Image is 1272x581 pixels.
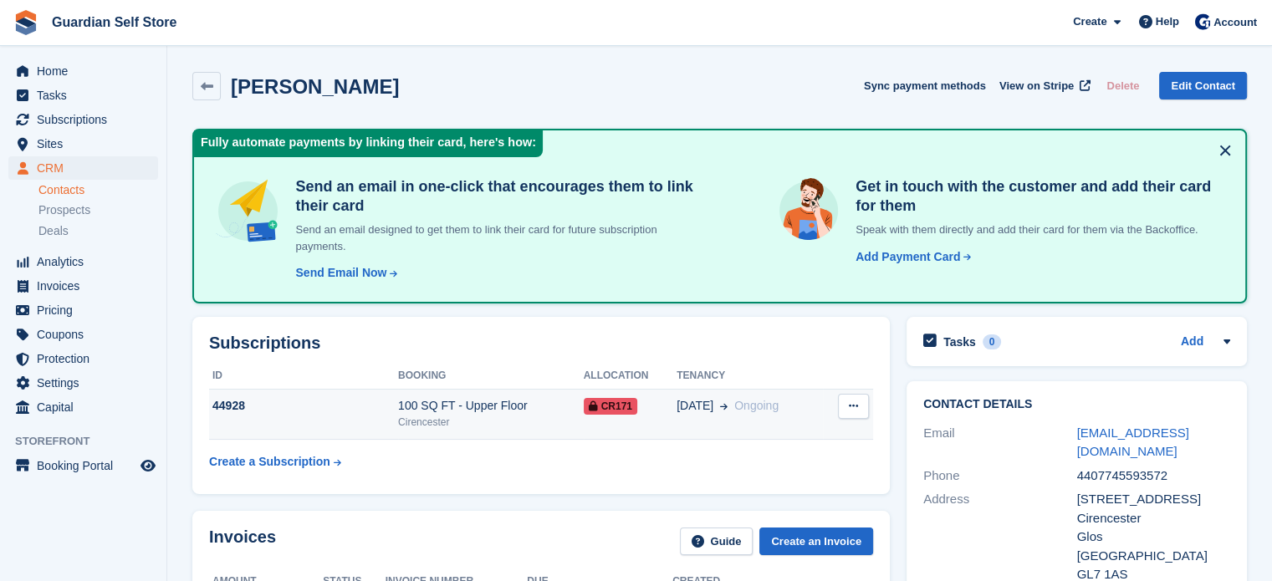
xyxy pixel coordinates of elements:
span: Capital [37,395,137,419]
h4: Send an email in one-click that encourages them to link their card [289,177,708,215]
a: Contacts [38,182,158,198]
div: 0 [983,334,1002,349]
div: 44928 [209,397,398,415]
span: Analytics [37,250,137,273]
a: menu [8,454,158,477]
div: Cirencester [398,415,584,430]
h2: Contact Details [923,398,1230,411]
a: menu [8,323,158,346]
span: [DATE] [677,397,713,415]
div: Send Email Now [295,264,386,282]
p: Send an email designed to get them to link their card for future subscription payments. [289,222,708,254]
span: Subscriptions [37,108,137,131]
a: Guardian Self Store [45,8,183,36]
span: Create [1073,13,1106,30]
img: stora-icon-8386f47178a22dfd0bd8f6a31ec36ba5ce8667c1dd55bd0f319d3a0aa187defe.svg [13,10,38,35]
a: Preview store [138,456,158,476]
a: menu [8,59,158,83]
div: 4407745593572 [1077,466,1231,486]
img: get-in-touch-e3e95b6451f4e49772a6039d3abdde126589d6f45a760754adfa51be33bf0f70.svg [775,177,842,244]
span: Protection [37,347,137,370]
div: Fully automate payments by linking their card, here's how: [194,130,543,157]
a: menu [8,156,158,180]
div: Email [923,424,1077,461]
span: Home [37,59,137,83]
a: menu [8,132,158,155]
a: menu [8,108,158,131]
span: Storefront [15,433,166,450]
span: Account [1213,14,1257,31]
span: Prospects [38,202,90,218]
button: Sync payment methods [864,72,986,99]
div: Glos [1077,527,1231,547]
div: [GEOGRAPHIC_DATA] [1077,547,1231,566]
a: Guide [680,527,753,555]
a: [EMAIL_ADDRESS][DOMAIN_NAME] [1077,426,1189,459]
span: CR171 [584,398,637,415]
h2: Invoices [209,527,276,555]
th: ID [209,363,398,390]
a: Edit Contact [1159,72,1247,99]
div: Add Payment Card [856,248,960,266]
span: Coupons [37,323,137,346]
span: Tasks [37,84,137,107]
div: Phone [923,466,1077,486]
a: View on Stripe [993,72,1094,99]
div: 100 SQ FT - Upper Floor [398,397,584,415]
a: menu [8,395,158,419]
h2: Subscriptions [209,334,873,353]
span: Deals [38,223,69,239]
div: [STREET_ADDRESS] [1077,490,1231,509]
img: Tom Scott [1194,13,1211,30]
span: Invoices [37,274,137,298]
a: menu [8,371,158,395]
span: View on Stripe [999,78,1074,94]
th: Booking [398,363,584,390]
a: menu [8,250,158,273]
a: Create a Subscription [209,446,341,477]
span: Settings [37,371,137,395]
p: Speak with them directly and add their card for them via the Backoffice. [849,222,1225,238]
h4: Get in touch with the customer and add their card for them [849,177,1225,215]
button: Delete [1100,72,1146,99]
a: menu [8,274,158,298]
div: Create a Subscription [209,453,330,471]
span: Sites [37,132,137,155]
th: Allocation [584,363,677,390]
span: Booking Portal [37,454,137,477]
span: CRM [37,156,137,180]
span: Pricing [37,298,137,322]
span: Ongoing [734,399,779,412]
h2: Tasks [943,334,976,349]
span: Help [1156,13,1179,30]
th: Tenancy [677,363,823,390]
a: Create an Invoice [759,527,873,555]
img: send-email-b5881ef4c8f827a638e46e229e590028c7e36e3a6c99d2365469aff88783de13.svg [214,177,282,245]
div: Cirencester [1077,509,1231,528]
a: Deals [38,222,158,240]
a: menu [8,84,158,107]
a: Add Payment Card [849,248,973,266]
a: menu [8,298,158,322]
a: Add [1181,333,1203,352]
a: Prospects [38,201,158,219]
h2: [PERSON_NAME] [231,75,399,98]
a: menu [8,347,158,370]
